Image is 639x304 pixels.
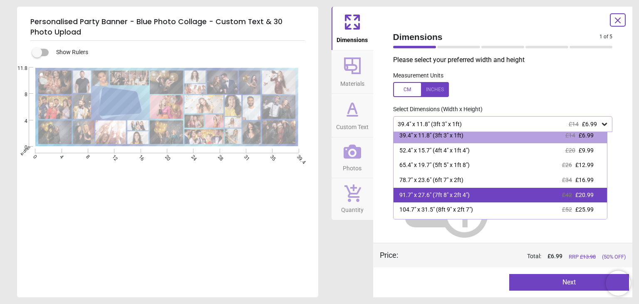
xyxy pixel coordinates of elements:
div: 104.7" x 31.5" (8ft 9" x 2ft 7") [399,206,473,214]
span: 8 [12,91,27,98]
div: Price : [380,250,398,260]
span: Dimensions [337,32,368,45]
div: 39.4" x 11.8" (3ft 3" x 1ft) [397,121,601,128]
span: Quantity [341,202,364,214]
label: Select Dimensions (Width x Height) [386,105,483,114]
button: Dimensions [332,7,373,50]
span: £16.99 [575,177,594,183]
div: 65.4" x 19.7" (5ft 5" x 1ft 8") [399,161,470,169]
button: Quantity [332,178,373,220]
div: 78.7" x 23.6" (6ft 7" x 2ft) [399,176,463,184]
span: £9.99 [579,147,594,154]
span: £34 [562,177,572,183]
button: Custom Text [332,94,373,137]
button: Photos [332,137,373,178]
span: £6.99 [582,121,597,127]
span: 4 [12,118,27,125]
span: Materials [340,76,364,88]
span: £20.99 [575,192,594,198]
span: Photos [343,160,362,173]
span: £42 [562,192,572,198]
p: Please select your preferred width and height [393,55,619,65]
div: 52.4" x 15.7" (4ft 4" x 1ft 4") [399,147,470,155]
span: £12.99 [575,162,594,168]
div: 39.4" x 11.8" (3ft 3" x 1ft) [399,132,463,140]
span: 11.8 [12,65,27,72]
span: £6.99 [579,132,594,139]
div: Show Rulers [37,47,318,57]
span: £20 [565,147,575,154]
span: 0 [12,144,27,151]
span: £14 [569,121,579,127]
span: (50% OFF) [602,253,626,261]
span: £ 13.98 [580,254,596,260]
span: 1 of 5 [599,33,612,40]
span: Custom Text [336,119,369,132]
button: Next [509,274,629,291]
iframe: Brevo live chat [606,271,631,296]
span: £ [547,252,562,261]
span: £52 [562,206,572,213]
span: 6.99 [551,253,562,259]
div: 91.7" x 27.6" (7ft 8" x 2ft 4") [399,191,470,199]
h5: Personalised Party Banner - Blue Photo Collage - Custom Text & 30 Photo Upload [30,13,305,41]
span: Dimensions [393,31,600,43]
span: £26 [562,162,572,168]
div: Total: [411,252,626,261]
span: £25.99 [575,206,594,213]
button: Materials [332,50,373,94]
label: Measurement Units [393,72,443,80]
span: £14 [565,132,575,139]
span: RRP [569,253,596,261]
